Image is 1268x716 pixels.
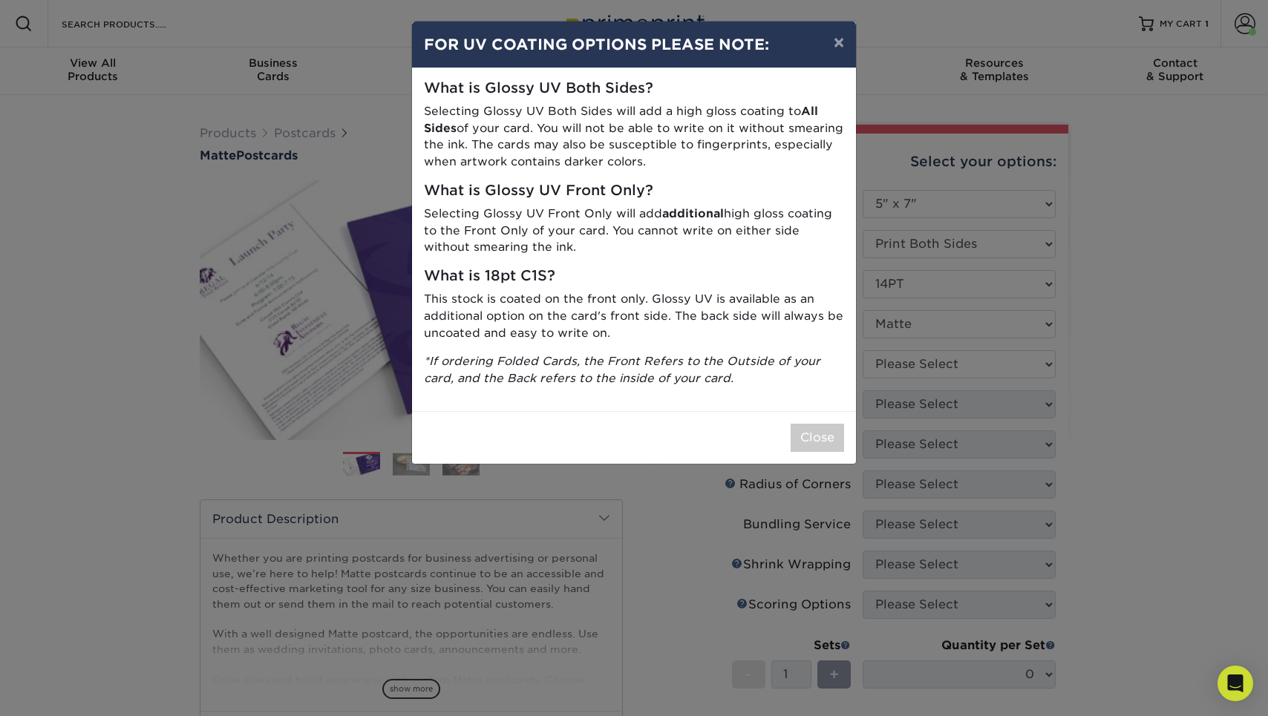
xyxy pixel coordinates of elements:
button: × [822,22,856,63]
strong: additional [662,206,724,220]
h5: What is 18pt C1S? [424,268,844,285]
h4: FOR UV COATING OPTIONS PLEASE NOTE: [424,33,844,56]
p: Selecting Glossy UV Both Sides will add a high gloss coating to of your card. You will not be abl... [424,103,844,171]
h5: What is Glossy UV Both Sides? [424,80,844,97]
h5: What is Glossy UV Front Only? [424,183,844,200]
div: Open Intercom Messenger [1218,666,1253,701]
p: Selecting Glossy UV Front Only will add high gloss coating to the Front Only of your card. You ca... [424,206,844,256]
p: This stock is coated on the front only. Glossy UV is available as an additional option on the car... [424,291,844,341]
strong: All Sides [424,104,818,135]
i: *If ordering Folded Cards, the Front Refers to the Outside of your card, and the Back refers to t... [424,354,820,385]
button: Close [791,424,844,452]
